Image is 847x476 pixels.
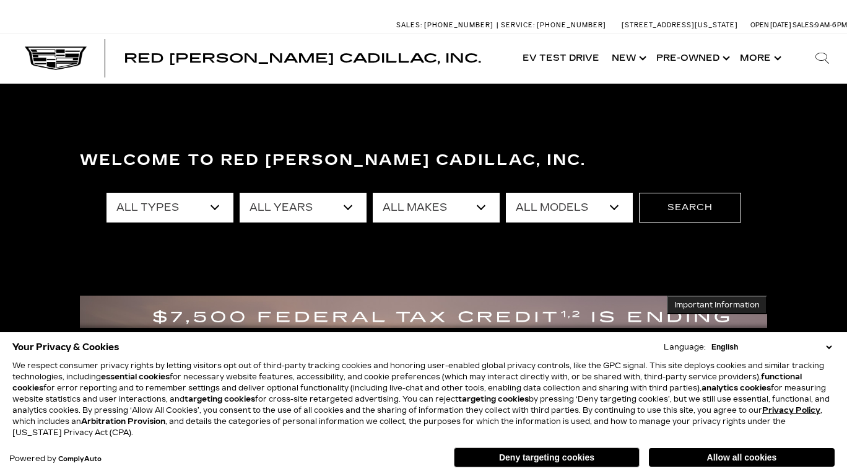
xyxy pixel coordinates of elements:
[240,193,367,223] select: Filter by year
[124,51,481,66] span: Red [PERSON_NAME] Cadillac, Inc.
[606,33,650,83] a: New
[424,21,493,29] span: [PHONE_NUMBER]
[396,22,497,29] a: Sales: [PHONE_NUMBER]
[667,296,767,314] button: Important Information
[12,338,119,356] span: Your Privacy & Cookies
[12,360,835,438] p: We respect consumer privacy rights by letting visitors opt out of third-party tracking cookies an...
[664,343,706,351] div: Language:
[101,372,170,381] strong: essential cookies
[506,193,633,223] select: Filter by model
[622,21,738,29] a: [STREET_ADDRESS][US_STATE]
[762,406,820,415] a: Privacy Policy
[708,342,835,353] select: Language Select
[80,148,767,173] h3: Welcome to Red [PERSON_NAME] Cadillac, Inc.
[537,21,606,29] span: [PHONE_NUMBER]
[396,21,422,29] span: Sales:
[81,417,165,426] strong: Arbitration Provision
[9,455,102,463] div: Powered by
[106,193,233,223] select: Filter by type
[649,448,835,467] button: Allow all cookies
[373,193,500,223] select: Filter by make
[501,21,535,29] span: Service:
[185,395,255,403] strong: targeting cookies
[734,33,785,83] button: More
[124,52,481,64] a: Red [PERSON_NAME] Cadillac, Inc.
[454,447,640,467] button: Deny targeting cookies
[497,22,609,29] a: Service: [PHONE_NUMBER]
[750,21,791,29] span: Open [DATE]
[793,21,815,29] span: Sales:
[701,384,771,392] strong: analytics cookies
[458,395,529,403] strong: targeting cookies
[58,456,102,463] a: ComplyAuto
[650,33,734,83] a: Pre-Owned
[516,33,606,83] a: EV Test Drive
[815,21,847,29] span: 9 AM-6 PM
[674,300,760,310] span: Important Information
[25,46,87,70] img: Cadillac Dark Logo with Cadillac White Text
[639,193,741,223] button: Search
